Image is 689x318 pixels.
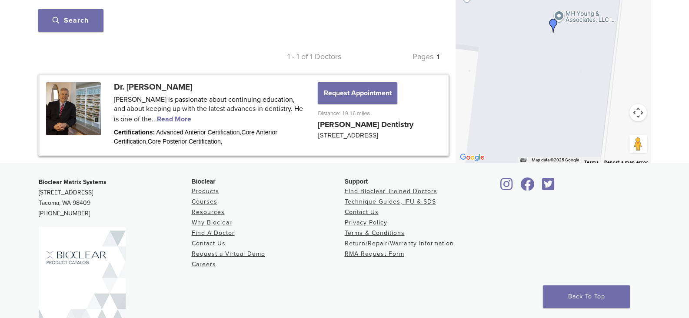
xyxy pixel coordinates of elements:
[345,178,368,185] span: Support
[532,157,579,162] span: Map data ©2025 Google
[539,183,558,191] a: Bioclear
[543,285,630,308] a: Back To Top
[584,160,599,165] a: Terms (opens in new tab)
[192,198,217,205] a: Courses
[192,219,232,226] a: Why Bioclear
[546,19,560,33] div: Dr. Steven Leach
[318,82,397,104] button: Request Appointment
[345,219,387,226] a: Privacy Policy
[437,53,439,61] a: 1
[629,104,647,121] button: Map camera controls
[192,229,235,237] a: Find A Doctor
[629,135,647,153] button: Drag Pegman onto the map to open Street View
[345,229,405,237] a: Terms & Conditions
[518,183,538,191] a: Bioclear
[192,187,219,195] a: Products
[192,178,216,185] span: Bioclear
[39,178,107,186] strong: Bioclear Matrix Systems
[345,240,454,247] a: Return/Repair/Warranty Information
[520,157,526,163] button: Keyboard shortcuts
[345,208,379,216] a: Contact Us
[498,183,516,191] a: Bioclear
[192,261,216,268] a: Careers
[240,50,342,63] p: 1 - 1 of 1 Doctors
[604,160,649,164] a: Report a map error
[39,177,192,219] p: [STREET_ADDRESS] Tacoma, WA 98409 [PHONE_NUMBER]
[192,208,225,216] a: Resources
[345,250,404,258] a: RMA Request Form
[192,250,265,258] a: Request a Virtual Demo
[38,9,103,32] button: Search
[458,152,486,163] a: Open this area in Google Maps (opens a new window)
[341,50,443,63] p: Pages
[345,187,437,195] a: Find Bioclear Trained Doctors
[458,152,486,163] img: Google
[53,16,89,25] span: Search
[345,198,436,205] a: Technique Guides, IFU & SDS
[192,240,226,247] a: Contact Us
